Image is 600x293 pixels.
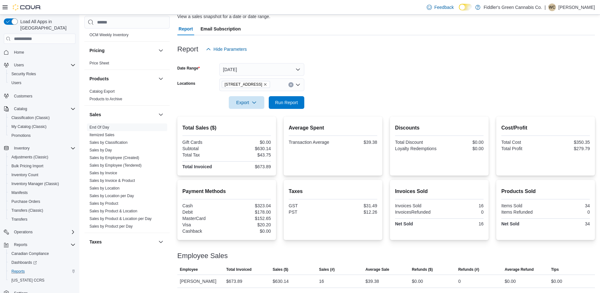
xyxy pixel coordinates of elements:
a: Canadian Compliance [9,250,51,257]
div: 0 [440,210,484,215]
a: [US_STATE] CCRS [9,276,47,284]
button: [US_STATE] CCRS [6,276,78,285]
span: Reports [11,269,25,274]
a: Bulk Pricing Import [9,162,46,170]
h3: Report [177,45,198,53]
span: Run Report [275,99,298,106]
div: Invoices Sold [395,203,438,208]
span: Reports [11,241,76,249]
p: [PERSON_NAME] [558,3,595,11]
span: Report [179,23,193,35]
h2: Products Sold [501,188,590,195]
div: $178.00 [228,210,271,215]
a: Sales by Product [89,201,118,206]
span: Reports [14,242,27,247]
span: Promotions [9,132,76,139]
button: Promotions [6,131,78,140]
a: Sales by Employee (Tendered) [89,163,142,168]
div: Cash [182,203,226,208]
span: Manifests [11,190,28,195]
span: Transfers (Classic) [9,207,76,214]
span: Sales by Invoice & Product [89,178,135,183]
span: Promotions [11,133,31,138]
a: Home [11,49,27,56]
button: Open list of options [295,82,300,87]
div: Total Discount [395,140,438,145]
span: Manifests [9,189,76,196]
span: Customers [11,92,76,100]
button: Customers [1,91,78,100]
span: Canadian Compliance [9,250,76,257]
button: Transfers [6,215,78,224]
button: Catalog [1,104,78,113]
span: Catalog Export [89,89,115,94]
button: Inventory [1,144,78,153]
span: Dashboards [11,260,37,265]
span: Classification (Classic) [11,115,50,120]
button: Hide Parameters [203,43,249,56]
strong: Net Sold [501,221,519,226]
img: Cova [13,4,41,10]
span: Purchase Orders [11,199,40,204]
a: Products to Archive [89,97,122,101]
button: Operations [1,228,78,236]
a: My Catalog (Classic) [9,123,49,130]
button: [DATE] [219,63,304,76]
span: Transfers [9,216,76,223]
div: 16 [440,203,484,208]
span: Inventory Count [11,172,38,177]
span: Home [14,50,24,55]
div: Total Tax [182,152,226,157]
span: Bulk Pricing Import [9,162,76,170]
a: Dashboards [9,259,39,266]
button: Purchase Orders [6,197,78,206]
div: Subtotal [182,146,226,151]
label: Date Range [177,66,200,71]
div: Sales [84,123,170,233]
span: Email Subscription [201,23,241,35]
div: $673.89 [228,164,271,169]
a: Customers [11,92,35,100]
button: Clear input [288,82,293,87]
span: Inventory Manager (Classic) [9,180,76,188]
span: Average Sale [366,267,389,272]
button: Products [89,76,156,82]
span: Refunds (#) [458,267,479,272]
a: Inventory Manager (Classic) [9,180,62,188]
strong: Net Sold [395,221,413,226]
button: Export [229,96,264,109]
div: 16 [440,221,484,226]
a: Sales by Day [89,148,112,152]
a: End Of Day [89,125,109,130]
div: MasterCard [182,216,226,221]
div: 0 [547,210,590,215]
button: Inventory Count [6,170,78,179]
h2: Taxes [289,188,377,195]
span: Catalog [14,106,27,111]
a: Manifests [9,189,30,196]
a: Dashboards [6,258,78,267]
div: Transaction Average [289,140,332,145]
button: Home [1,48,78,57]
a: Adjustments (Classic) [9,153,51,161]
button: Users [1,61,78,70]
span: Users [11,80,21,85]
div: Total Cost [501,140,544,145]
span: Purchase Orders [9,198,76,205]
span: Users [14,63,24,68]
button: Pricing [157,47,165,54]
a: OCM Weekly Inventory [89,33,129,37]
span: Users [9,79,76,87]
a: Sales by Employee (Created) [89,156,139,160]
div: $39.38 [334,140,377,145]
a: Sales by Location [89,186,120,190]
span: Adjustments (Classic) [9,153,76,161]
span: Dashboards [9,259,76,266]
span: Sales by Invoice [89,170,117,176]
a: Users [9,79,24,87]
a: Sales by Invoice [89,171,117,175]
h2: Payment Methods [182,188,271,195]
button: Taxes [157,238,165,246]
